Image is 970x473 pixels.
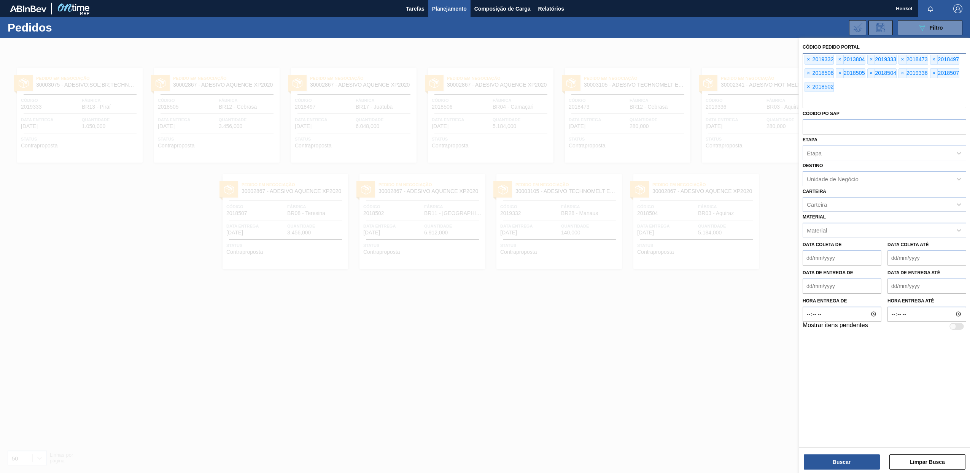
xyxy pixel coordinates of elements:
div: Importar Negociações dos Pedidos [849,20,866,35]
span: × [899,55,906,64]
input: dd/mm/yyyy [803,278,881,294]
div: 2018507 [930,68,959,78]
span: Tarefas [406,4,425,13]
label: Etapa [803,137,817,142]
span: × [868,69,875,78]
span: Filtro [930,25,943,31]
div: Unidade de Negócio [807,176,859,182]
label: Material [803,214,826,220]
button: Notificações [918,3,943,14]
span: Composição de Carga [474,4,531,13]
div: 2013804 [836,55,865,65]
h1: Pedidos [8,23,126,32]
label: Data de Entrega até [887,270,940,275]
span: × [930,69,938,78]
div: 2018497 [930,55,959,65]
label: Data coleta até [887,242,929,247]
div: 2018506 [805,68,834,78]
div: Etapa [807,150,822,156]
input: dd/mm/yyyy [803,250,881,266]
span: Relatórios [538,4,564,13]
label: Data coleta de [803,242,841,247]
span: × [899,69,906,78]
label: Código Pedido Portal [803,44,860,50]
div: 2018504 [867,68,897,78]
span: × [805,82,812,92]
input: dd/mm/yyyy [887,278,966,294]
span: × [836,69,843,78]
div: Carteira [807,201,827,208]
div: 2018473 [898,55,928,65]
div: 2018502 [805,82,834,92]
span: × [805,69,812,78]
div: Material [807,227,827,234]
span: × [868,55,875,64]
div: 2018505 [836,68,865,78]
span: × [836,55,843,64]
span: × [930,55,938,64]
div: 2019336 [898,68,928,78]
div: Solicitação de Revisão de Pedidos [868,20,893,35]
input: dd/mm/yyyy [887,250,966,266]
label: Destino [803,163,823,168]
label: Carteira [803,189,826,194]
label: Mostrar itens pendentes [803,322,868,331]
div: 2019332 [805,55,834,65]
img: TNhmsLtSVTkK8tSr43FrP2fwEKptu5GPRR3wAAAABJRU5ErkJggg== [10,5,46,12]
label: Códido PO SAP [803,111,840,116]
label: Hora entrega de [803,296,881,307]
span: Planejamento [432,4,467,13]
label: Hora entrega até [887,296,966,307]
button: Filtro [898,20,962,35]
label: Data de Entrega de [803,270,853,275]
span: × [805,55,812,64]
img: Logout [953,4,962,13]
div: 2019333 [867,55,897,65]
